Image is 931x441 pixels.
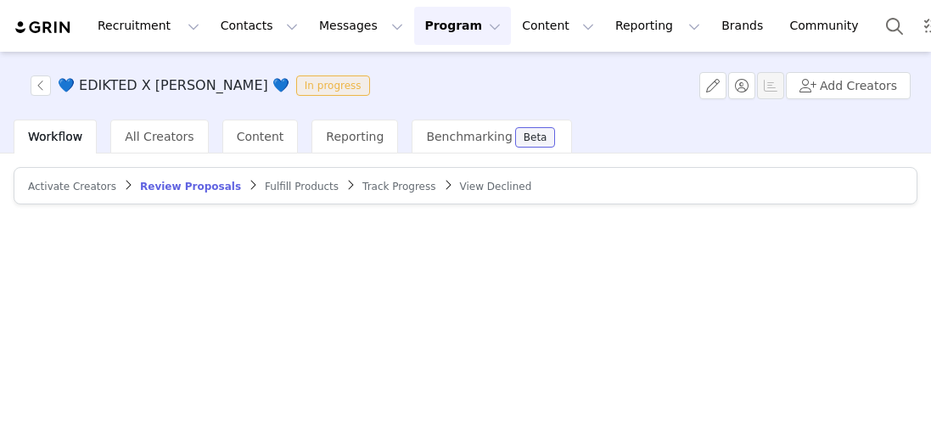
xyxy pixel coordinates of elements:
button: Recruitment [87,7,210,45]
span: [object Object] [31,75,377,96]
button: Add Creators [786,72,911,99]
span: Workflow [28,130,82,143]
span: Benchmarking [426,130,512,143]
span: Track Progress [362,181,435,193]
button: Program [414,7,511,45]
img: grin logo [14,20,73,36]
span: Review Proposals [140,181,241,193]
h3: 💙 EDIKTED X [PERSON_NAME] 💙 [58,75,289,96]
span: Content [237,130,284,143]
button: Search [876,7,913,45]
a: Community [780,7,877,45]
span: All Creators [125,130,193,143]
button: Content [512,7,604,45]
button: Contacts [210,7,308,45]
span: Fulfill Products [265,181,339,193]
span: View Declined [460,181,532,193]
button: Reporting [605,7,710,45]
a: Brands [711,7,778,45]
span: In progress [296,75,370,96]
span: Reporting [326,130,384,143]
button: Messages [309,7,413,45]
div: Beta [524,132,547,142]
span: Activate Creators [28,181,116,193]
